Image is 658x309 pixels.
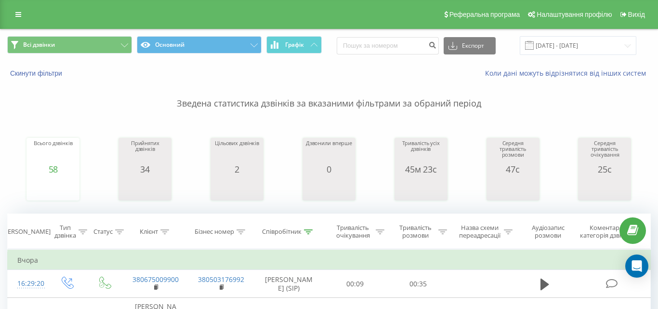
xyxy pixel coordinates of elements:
div: 34 [121,164,169,174]
div: Цільових дзвінків [215,140,259,164]
div: Аудіозапис розмови [524,224,573,240]
div: Тривалість усіх дзвінків [397,140,445,164]
div: 16:29:20 [17,274,38,293]
div: Дзвонили вперше [306,140,352,164]
span: Реферальна програма [449,11,520,18]
div: 47с [489,164,537,174]
td: 00:09 [324,270,386,298]
div: Тип дзвінка [54,224,76,240]
span: Вихід [628,11,645,18]
button: Графік [266,36,322,54]
div: 45м 23с [397,164,445,174]
span: Графік [285,41,304,48]
div: Середня тривалість очікування [580,140,629,164]
div: Всього дзвінків [34,140,72,164]
div: 0 [306,164,352,174]
div: Статус [93,228,113,236]
input: Пошук за номером [337,37,439,54]
div: Назва схеми переадресації [458,224,501,240]
div: Співробітник [262,228,302,236]
a: 380503176992 [198,275,244,284]
span: Всі дзвінки [23,41,55,49]
a: 380675009900 [132,275,179,284]
div: Середня тривалість розмови [489,140,537,164]
button: Експорт [444,37,496,54]
div: 2 [215,164,259,174]
p: Зведена статистика дзвінків за вказаними фільтрами за обраний період [7,78,651,110]
span: Налаштування профілю [537,11,612,18]
td: 00:35 [387,270,449,298]
div: 25с [580,164,629,174]
div: Бізнес номер [195,228,234,236]
div: 58 [34,164,72,174]
div: Open Intercom Messenger [625,255,648,278]
div: Прийнятих дзвінків [121,140,169,164]
button: Всі дзвінки [7,36,132,54]
button: Скинути фільтри [7,69,67,78]
td: [PERSON_NAME] (SIP) [253,270,324,298]
div: [PERSON_NAME] [2,228,51,236]
td: Вчора [8,251,651,270]
div: Коментар/категорія дзвінка [578,224,634,240]
a: Коли дані можуть відрізнятися вiд інших систем [485,68,651,78]
div: Клієнт [140,228,158,236]
button: Основний [137,36,262,54]
div: Тривалість очікування [332,224,373,240]
div: Тривалість розмови [395,224,436,240]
